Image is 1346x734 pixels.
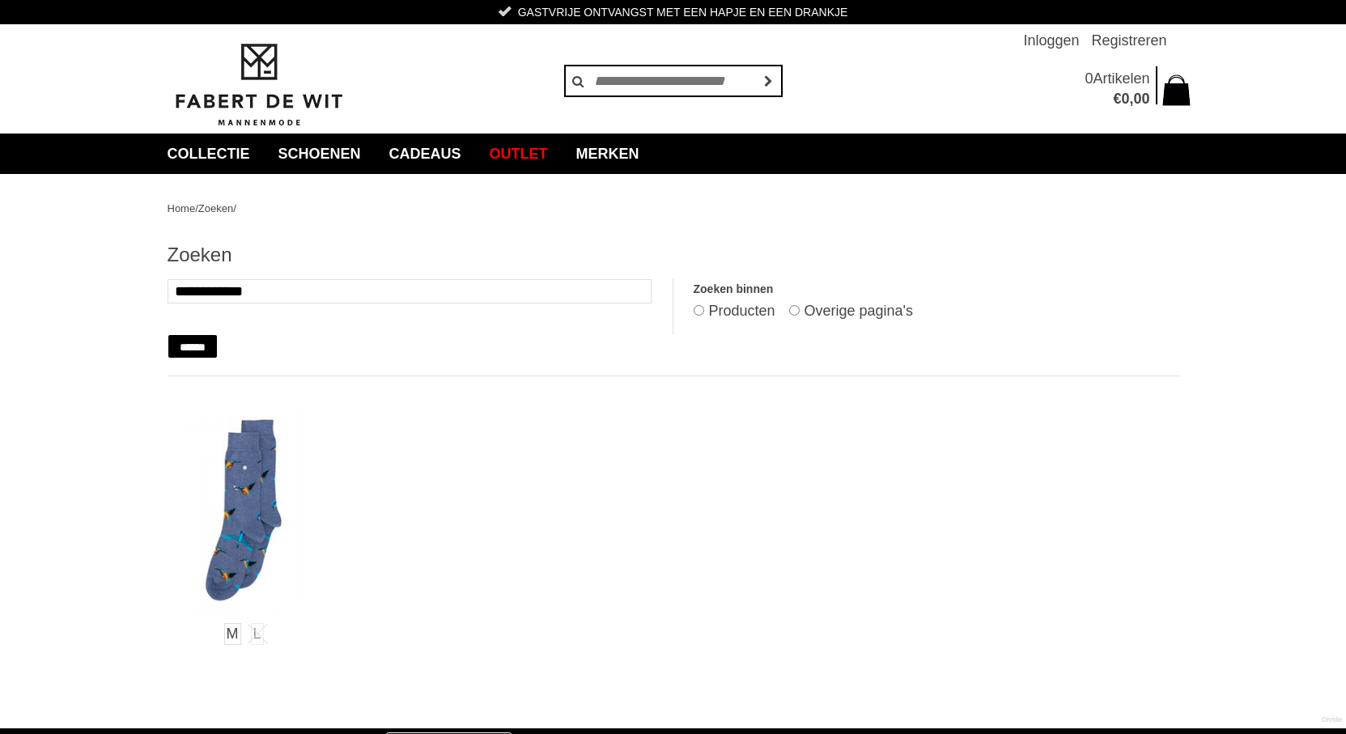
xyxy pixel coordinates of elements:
label: Overige pagina's [805,303,914,319]
span: 0 [1085,70,1093,87]
span: , [1129,91,1133,107]
span: 00 [1133,91,1149,107]
span: / [195,202,198,214]
a: Cadeaus [377,134,473,174]
span: / [233,202,236,214]
span: 0 [1121,91,1129,107]
span: Artikelen [1093,70,1149,87]
a: Inloggen [1023,24,1079,57]
a: M [224,623,241,645]
a: Schoenen [266,134,373,174]
img: Alfredo Gonzales Kingfisher Accessoires [188,405,301,611]
a: Home [168,202,196,214]
a: Merken [564,134,652,174]
label: Producten [708,303,775,319]
a: Divide [1322,710,1342,730]
a: collectie [155,134,262,174]
a: Outlet [478,134,560,174]
img: Fabert de Wit [168,41,350,129]
a: Registreren [1091,24,1166,57]
h1: Zoeken [168,243,1179,267]
span: € [1113,91,1121,107]
a: Zoeken [198,202,233,214]
label: Zoeken binnen [694,279,1178,299]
